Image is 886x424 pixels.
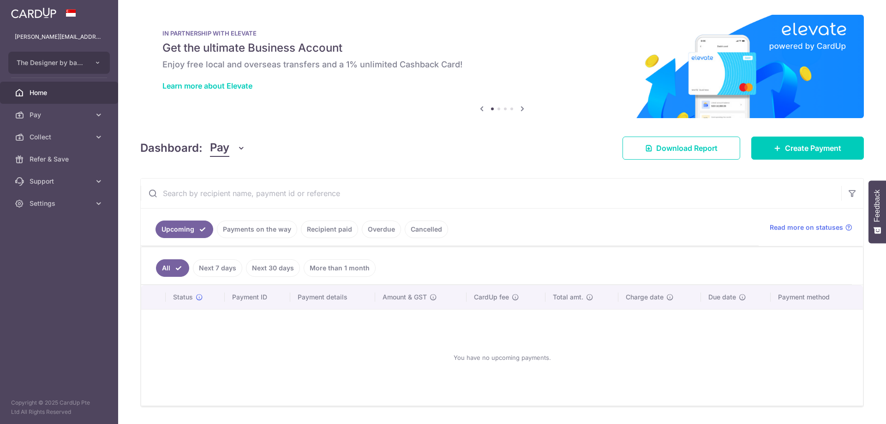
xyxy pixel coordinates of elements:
a: All [156,259,189,277]
a: Upcoming [156,221,213,238]
div: You have no upcoming payments. [152,317,852,398]
a: Next 30 days [246,259,300,277]
a: Read more on statuses [770,223,852,232]
p: IN PARTNERSHIP WITH ELEVATE [162,30,842,37]
th: Payment details [290,285,375,309]
span: Charge date [626,293,664,302]
a: Cancelled [405,221,448,238]
a: Download Report [623,137,740,160]
button: Pay [210,139,245,157]
img: CardUp [11,7,56,18]
a: More than 1 month [304,259,376,277]
h6: Enjoy free local and overseas transfers and a 1% unlimited Cashback Card! [162,59,842,70]
span: Pay [210,139,229,157]
a: Learn more about Elevate [162,81,252,90]
span: Collect [30,132,90,142]
span: CardUp fee [474,293,509,302]
a: Create Payment [751,137,864,160]
img: Renovation banner [140,15,864,118]
a: Payments on the way [217,221,297,238]
button: Feedback - Show survey [868,180,886,243]
a: Overdue [362,221,401,238]
span: Home [30,88,90,97]
a: Next 7 days [193,259,242,277]
span: Total amt. [553,293,583,302]
span: Settings [30,199,90,208]
span: Status [173,293,193,302]
span: Due date [708,293,736,302]
span: Pay [30,110,90,119]
span: Amount & GST [383,293,427,302]
input: Search by recipient name, payment id or reference [141,179,841,208]
span: Create Payment [785,143,841,154]
p: [PERSON_NAME][EMAIL_ADDRESS][DOMAIN_NAME] [15,32,103,42]
span: Feedback [873,190,881,222]
button: The Designer by ban yew pte ltd [8,52,110,74]
span: Support [30,177,90,186]
h4: Dashboard: [140,140,203,156]
a: Recipient paid [301,221,358,238]
span: The Designer by ban yew pte ltd [17,58,85,67]
span: Download Report [656,143,718,154]
span: Refer & Save [30,155,90,164]
th: Payment ID [225,285,290,309]
h5: Get the ultimate Business Account [162,41,842,55]
span: Read more on statuses [770,223,843,232]
th: Payment method [771,285,863,309]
